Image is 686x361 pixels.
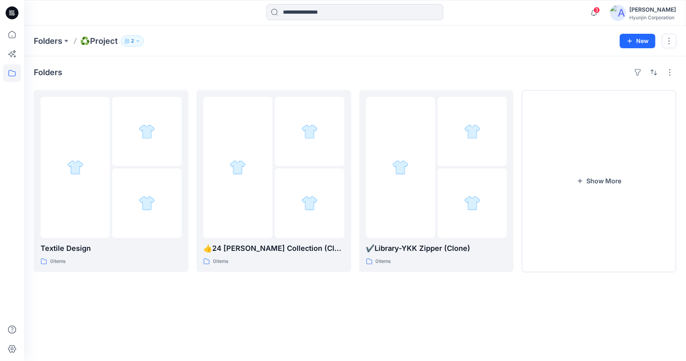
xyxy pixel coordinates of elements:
p: 2 [131,37,134,45]
a: folder 1folder 2folder 3Textile Design0items [34,90,188,272]
button: New [620,34,655,48]
button: 2 [121,35,144,47]
img: avatar [610,5,626,21]
p: Textile Design [41,243,182,254]
div: [PERSON_NAME] [629,5,676,14]
div: Hyunjin Corporation [629,14,676,21]
span: 3 [594,7,600,13]
img: folder 3 [139,195,155,211]
img: folder 1 [67,159,84,176]
button: Show More [522,90,676,272]
p: ♻️Project [80,35,118,47]
a: folder 1folder 2folder 3✔️Library-YKK Zipper (Clone)0items [359,90,514,272]
a: Folders [34,35,62,47]
p: 0 items [50,257,66,266]
img: folder 2 [139,123,155,140]
img: folder 3 [301,195,318,211]
img: folder 1 [229,159,246,176]
img: folder 2 [301,123,318,140]
a: folder 1folder 2folder 3👍24 [PERSON_NAME] Collection (Clone)0items [197,90,351,272]
img: folder 2 [464,123,481,140]
img: folder 3 [464,195,481,211]
p: 0 items [376,257,391,266]
p: 👍24 [PERSON_NAME] Collection (Clone) [203,243,344,254]
p: ✔️Library-YKK Zipper (Clone) [366,243,507,254]
h4: Folders [34,68,62,77]
img: folder 1 [392,159,409,176]
p: 0 items [213,257,228,266]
